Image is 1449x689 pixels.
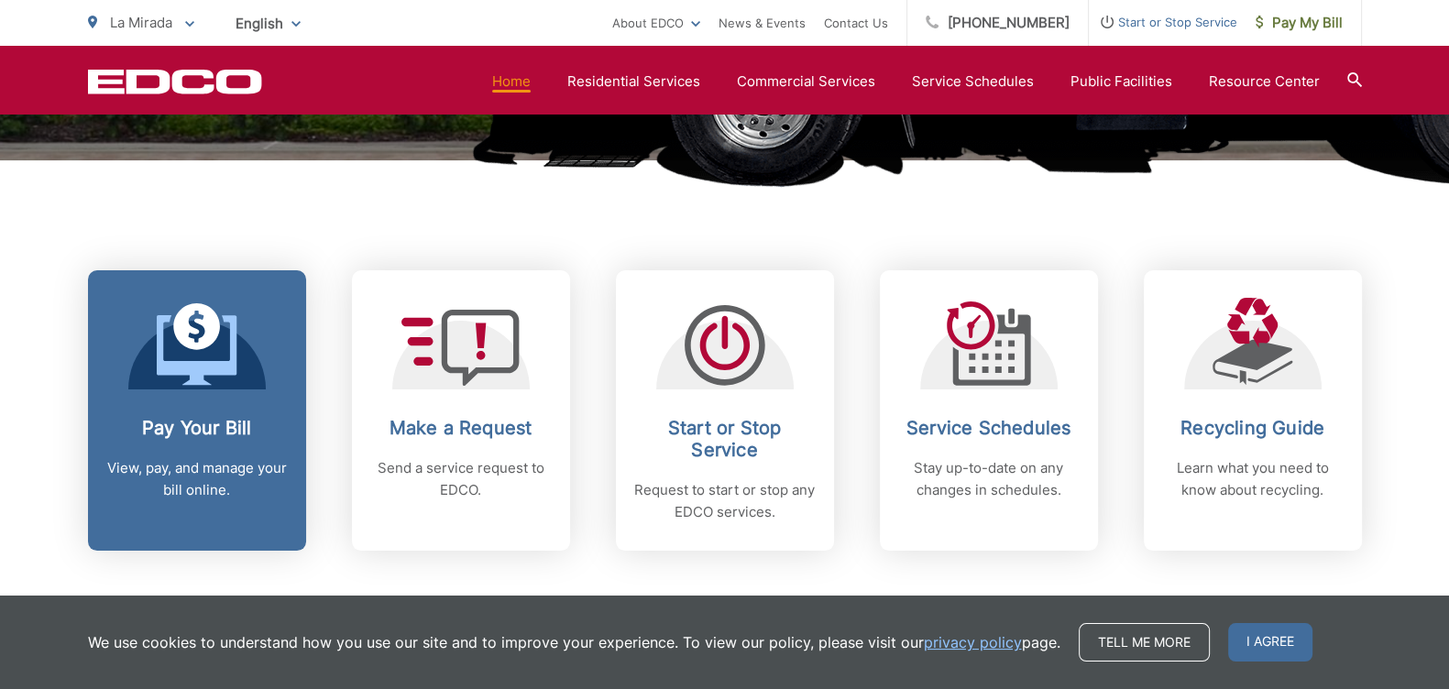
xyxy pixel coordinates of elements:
a: Pay Your Bill View, pay, and manage your bill online. [88,270,306,551]
p: Learn what you need to know about recycling. [1162,457,1344,501]
span: English [222,7,314,39]
span: I agree [1228,623,1312,662]
p: View, pay, and manage your bill online. [106,457,288,501]
a: Recycling Guide Learn what you need to know about recycling. [1144,270,1362,551]
a: Public Facilities [1070,71,1172,93]
a: privacy policy [924,631,1022,653]
a: Service Schedules Stay up-to-date on any changes in schedules. [880,270,1098,551]
p: We use cookies to understand how you use our site and to improve your experience. To view our pol... [88,631,1060,653]
a: Resource Center [1209,71,1320,93]
a: About EDCO [612,12,700,34]
a: Contact Us [824,12,888,34]
a: News & Events [719,12,806,34]
span: Pay My Bill [1256,12,1343,34]
a: Commercial Services [737,71,875,93]
p: Send a service request to EDCO. [370,457,552,501]
h2: Start or Stop Service [634,417,816,461]
a: Home [492,71,531,93]
a: Make a Request Send a service request to EDCO. [352,270,570,551]
p: Request to start or stop any EDCO services. [634,479,816,523]
h2: Service Schedules [898,417,1080,439]
a: EDCD logo. Return to the homepage. [88,69,262,94]
a: Tell me more [1079,623,1210,662]
a: Service Schedules [912,71,1034,93]
a: Residential Services [567,71,700,93]
h2: Make a Request [370,417,552,439]
h2: Recycling Guide [1162,417,1344,439]
h2: Pay Your Bill [106,417,288,439]
span: La Mirada [110,14,172,31]
p: Stay up-to-date on any changes in schedules. [898,457,1080,501]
